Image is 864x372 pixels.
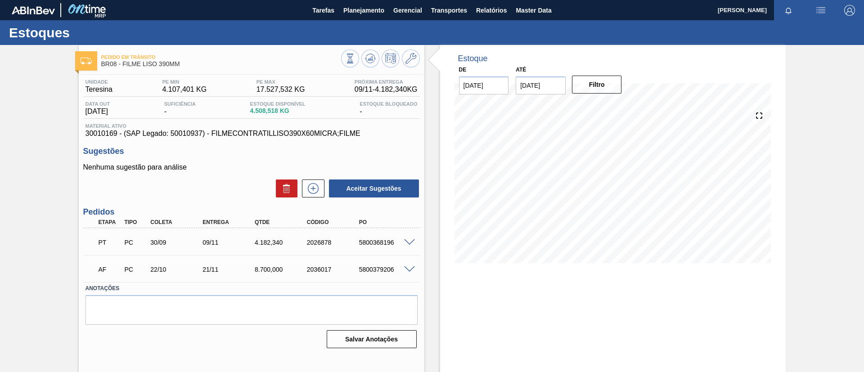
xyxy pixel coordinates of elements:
h3: Sugestões [83,147,420,156]
div: 8.700,000 [252,266,311,273]
span: PE MIN [162,79,207,85]
span: Material ativo [85,123,418,129]
div: PO [357,219,415,225]
span: Suficiência [164,101,196,107]
div: Aceitar Sugestões [324,179,420,198]
img: Ícone [81,58,92,64]
h3: Pedidos [83,207,420,217]
p: AF [99,266,121,273]
div: Entrega [200,219,259,225]
span: PE MAX [256,79,305,85]
button: Salvar Anotações [327,330,417,348]
span: Próxima Entrega [355,79,418,85]
button: Aceitar Sugestões [329,179,419,197]
input: dd/mm/yyyy [459,76,509,94]
button: Filtro [572,76,622,94]
span: Master Data [516,5,551,16]
div: 2026878 [305,239,363,246]
h1: Estoques [9,27,169,38]
span: Unidade [85,79,112,85]
span: 09/11 - 4.182,340 KG [355,85,418,94]
img: userActions [815,5,826,16]
span: 30010169 - (SAP Legado: 50010937) - FILMECONTRATILLISO390X60MICRA;FILME [85,130,418,138]
button: Notificações [774,4,803,17]
label: Anotações [85,282,418,295]
div: Qtde [252,219,311,225]
button: Programar Estoque [382,49,400,67]
div: 2036017 [305,266,363,273]
div: - [357,101,419,116]
button: Visão Geral dos Estoques [341,49,359,67]
div: 30/09/2025 [148,239,207,246]
div: 5800379206 [357,266,415,273]
span: Estoque Disponível [250,101,306,107]
div: Pedido em Trânsito [96,233,123,252]
button: Atualizar Gráfico [361,49,379,67]
img: Logout [844,5,855,16]
div: 09/11/2025 [200,239,259,246]
div: 4.182,340 [252,239,311,246]
span: Estoque Bloqueado [360,101,417,107]
p: PT [99,239,121,246]
span: Gerencial [393,5,422,16]
div: 21/11/2025 [200,266,259,273]
div: Código [305,219,363,225]
div: Pedido de Compra [122,266,149,273]
div: Estoque [458,54,488,63]
span: Relatórios [476,5,507,16]
button: Ir ao Master Data / Geral [402,49,420,67]
div: 22/10/2025 [148,266,207,273]
div: Nova sugestão [297,179,324,197]
span: 4.508,518 KG [250,108,306,114]
div: Aguardando Faturamento [96,260,123,279]
p: Nenhuma sugestão para análise [83,163,420,171]
span: 4.107,401 KG [162,85,207,94]
label: Até [516,67,526,73]
input: dd/mm/yyyy [516,76,566,94]
div: Tipo [122,219,149,225]
label: De [459,67,467,73]
span: Planejamento [343,5,384,16]
span: Teresina [85,85,112,94]
div: 5800368196 [357,239,415,246]
div: Etapa [96,219,123,225]
div: Coleta [148,219,207,225]
span: Tarefas [312,5,334,16]
div: Excluir Sugestões [271,179,297,197]
span: Transportes [431,5,467,16]
span: 17.527,532 KG [256,85,305,94]
span: BR08 - FILME LISO 390MM [101,61,341,67]
div: Pedido de Compra [122,239,149,246]
span: [DATE] [85,108,110,116]
span: Data out [85,101,110,107]
div: - [162,101,198,116]
img: TNhmsLtSVTkK8tSr43FrP2fwEKptu5GPRR3wAAAABJRU5ErkJggg== [12,6,55,14]
span: Pedido em Trânsito [101,54,341,60]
